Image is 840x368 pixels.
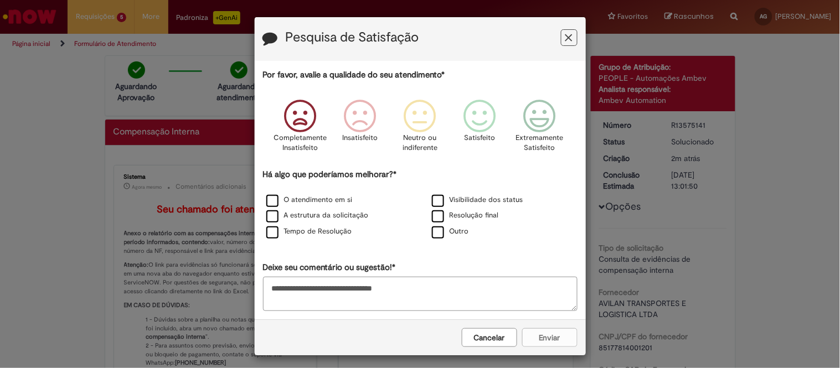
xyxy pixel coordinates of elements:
[465,133,496,143] p: Satisfeito
[432,210,499,221] label: Resolução final
[266,195,353,205] label: O atendimento em si
[332,91,388,167] div: Insatisfeito
[452,91,508,167] div: Satisfeito
[516,133,564,153] p: Extremamente Satisfeito
[391,91,448,167] div: Neutro ou indiferente
[266,210,369,221] label: A estrutura da solicitação
[512,91,568,167] div: Extremamente Satisfeito
[274,133,327,153] p: Completamente Insatisfeito
[263,262,396,273] label: Deixe seu comentário ou sugestão!*
[432,226,469,237] label: Outro
[286,30,419,45] label: Pesquisa de Satisfação
[263,169,578,240] div: Há algo que poderíamos melhorar?*
[432,195,523,205] label: Visibilidade dos status
[342,133,378,143] p: Insatisfeito
[400,133,440,153] p: Neutro ou indiferente
[272,91,328,167] div: Completamente Insatisfeito
[266,226,352,237] label: Tempo de Resolução
[462,328,517,347] button: Cancelar
[263,69,445,81] label: Por favor, avalie a qualidade do seu atendimento*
